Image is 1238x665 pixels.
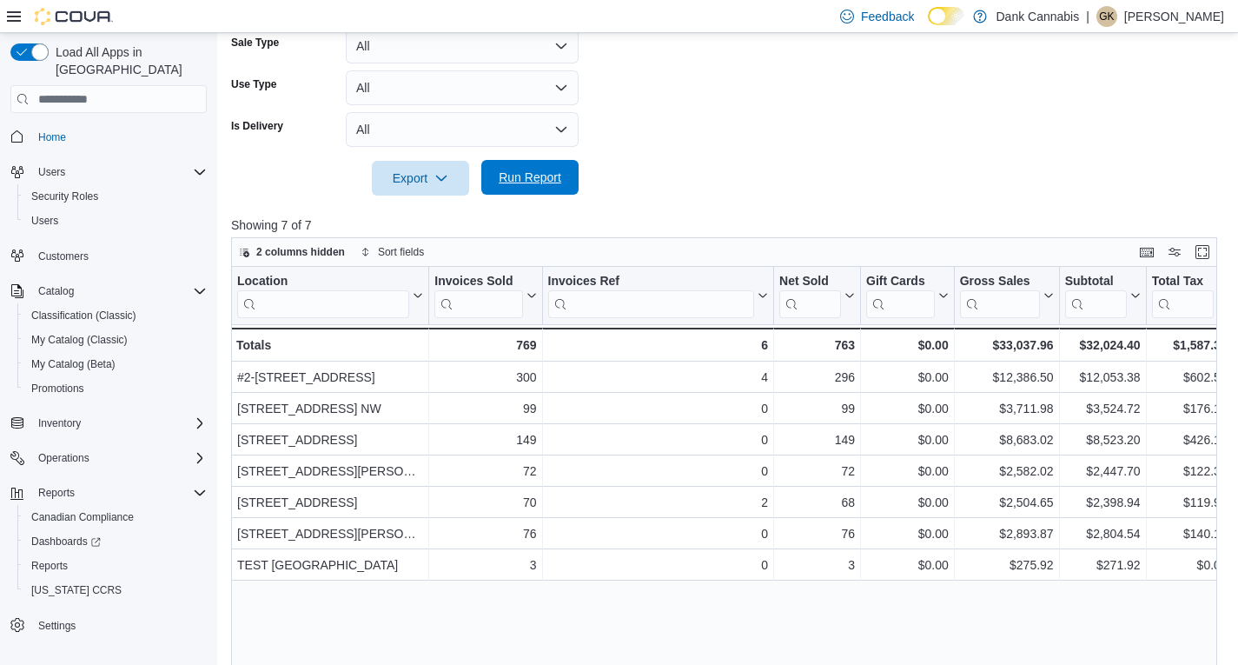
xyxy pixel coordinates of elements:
button: Classification (Classic) [17,303,214,328]
span: Catalog [31,281,207,302]
button: Sort fields [354,242,431,263]
span: Classification (Classic) [31,309,136,323]
div: $140.18 [1152,523,1228,544]
div: $2,582.02 [960,461,1054,482]
div: 769 [434,335,536,356]
div: $33,037.96 [960,335,1054,356]
div: $275.92 [960,555,1054,575]
button: Inventory [31,413,88,434]
button: Customers [3,243,214,269]
span: 2 columns hidden [256,245,345,259]
a: My Catalog (Classic) [24,329,135,350]
a: Settings [31,615,83,636]
p: [PERSON_NAME] [1124,6,1224,27]
div: 99 [779,398,855,419]
button: Catalog [31,281,81,302]
button: Reports [3,481,214,505]
div: $176.18 [1152,398,1228,419]
span: Catalog [38,284,74,298]
div: 0 [548,398,768,419]
button: Enter fullscreen [1192,242,1213,263]
span: Reports [31,559,68,573]
span: Reports [24,555,207,576]
a: Customers [31,246,96,267]
div: $0.00 [866,429,949,450]
button: Export [372,161,469,196]
button: Reports [17,554,214,578]
button: Security Roles [17,184,214,209]
button: Run Report [481,160,579,195]
div: Gift Cards [866,274,935,290]
div: Invoices Sold [434,274,522,290]
div: $119.94 [1152,492,1228,513]
div: Gift Card Sales [866,274,935,318]
span: [US_STATE] CCRS [31,583,122,597]
span: Users [38,165,65,179]
div: $122.36 [1152,461,1228,482]
span: Inventory [31,413,207,434]
div: 99 [434,398,536,419]
span: Promotions [31,382,84,396]
img: Cova [35,8,113,25]
label: Use Type [231,77,276,91]
button: My Catalog (Classic) [17,328,214,352]
div: 72 [434,461,536,482]
div: Invoices Ref [548,274,754,290]
span: Washington CCRS [24,580,207,601]
button: Subtotal [1065,274,1141,318]
p: | [1086,6,1089,27]
button: All [346,70,579,105]
div: Gross Sales [960,274,1040,290]
button: All [346,112,579,147]
span: Dashboards [31,535,101,549]
span: Reports [31,482,207,503]
div: TEST [GEOGRAPHIC_DATA] [237,555,423,575]
div: 300 [434,367,536,388]
button: Invoices Ref [548,274,768,318]
div: $602.56 [1152,367,1228,388]
div: $8,523.20 [1065,429,1141,450]
div: $2,447.70 [1065,461,1141,482]
div: #2-[STREET_ADDRESS] [237,367,423,388]
button: Gross Sales [960,274,1054,318]
div: $426.11 [1152,429,1228,450]
div: 72 [779,461,855,482]
a: Promotions [24,378,91,399]
div: $2,504.65 [960,492,1054,513]
div: 68 [779,492,855,513]
button: Home [3,123,214,149]
div: 296 [779,367,855,388]
span: Inventory [38,416,81,430]
div: 3 [779,555,855,575]
div: [STREET_ADDRESS] NW [237,398,423,419]
div: 149 [434,429,536,450]
button: Promotions [17,376,214,401]
button: My Catalog (Beta) [17,352,214,376]
div: Invoices Sold [434,274,522,318]
button: Location [237,274,423,318]
div: $2,398.94 [1065,492,1141,513]
div: $271.92 [1065,555,1141,575]
div: $0.00 [866,523,949,544]
div: [STREET_ADDRESS][PERSON_NAME] [237,523,423,544]
div: 76 [434,523,536,544]
span: Classification (Classic) [24,305,207,326]
button: Catalog [3,279,214,303]
div: Total Tax [1152,274,1214,290]
span: My Catalog (Beta) [31,357,116,371]
span: Settings [31,615,207,636]
button: Inventory [3,411,214,436]
button: Gift Cards [866,274,949,318]
span: Canadian Compliance [24,507,207,528]
div: $0.00 [866,492,949,513]
div: [STREET_ADDRESS] [237,429,423,450]
span: Customers [38,249,89,263]
div: 0 [548,461,768,482]
button: Operations [3,446,214,470]
span: Operations [31,448,207,469]
button: Reports [31,482,82,503]
button: Users [3,160,214,184]
span: Customers [31,245,207,267]
a: Dashboards [24,531,108,552]
span: Security Roles [24,186,207,207]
